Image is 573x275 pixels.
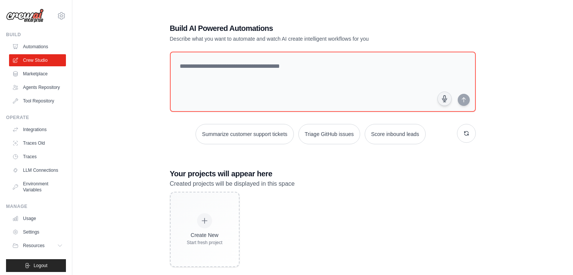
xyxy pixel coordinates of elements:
img: Logo [6,9,44,23]
div: Start fresh project [187,240,223,246]
a: Automations [9,41,66,53]
a: Traces [9,151,66,163]
div: Manage [6,203,66,209]
a: LLM Connections [9,164,66,176]
a: Tool Repository [9,95,66,107]
a: Settings [9,226,66,238]
a: Usage [9,212,66,225]
a: Crew Studio [9,54,66,66]
a: Environment Variables [9,178,66,196]
h3: Your projects will appear here [170,168,476,179]
div: Create New [187,231,223,239]
h1: Build AI Powered Automations [170,23,423,34]
a: Integrations [9,124,66,136]
button: Resources [9,240,66,252]
p: Describe what you want to automate and watch AI create intelligent workflows for you [170,35,423,43]
span: Logout [34,263,47,269]
button: Score inbound leads [365,124,426,144]
div: Operate [6,115,66,121]
a: Marketplace [9,68,66,80]
a: Traces Old [9,137,66,149]
button: Get new suggestions [457,124,476,143]
button: Triage GitHub issues [298,124,360,144]
button: Summarize customer support tickets [196,124,293,144]
button: Click to speak your automation idea [437,92,452,106]
button: Logout [6,259,66,272]
span: Resources [23,243,44,249]
a: Agents Repository [9,81,66,93]
div: Build [6,32,66,38]
p: Created projects will be displayed in this space [170,179,476,189]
